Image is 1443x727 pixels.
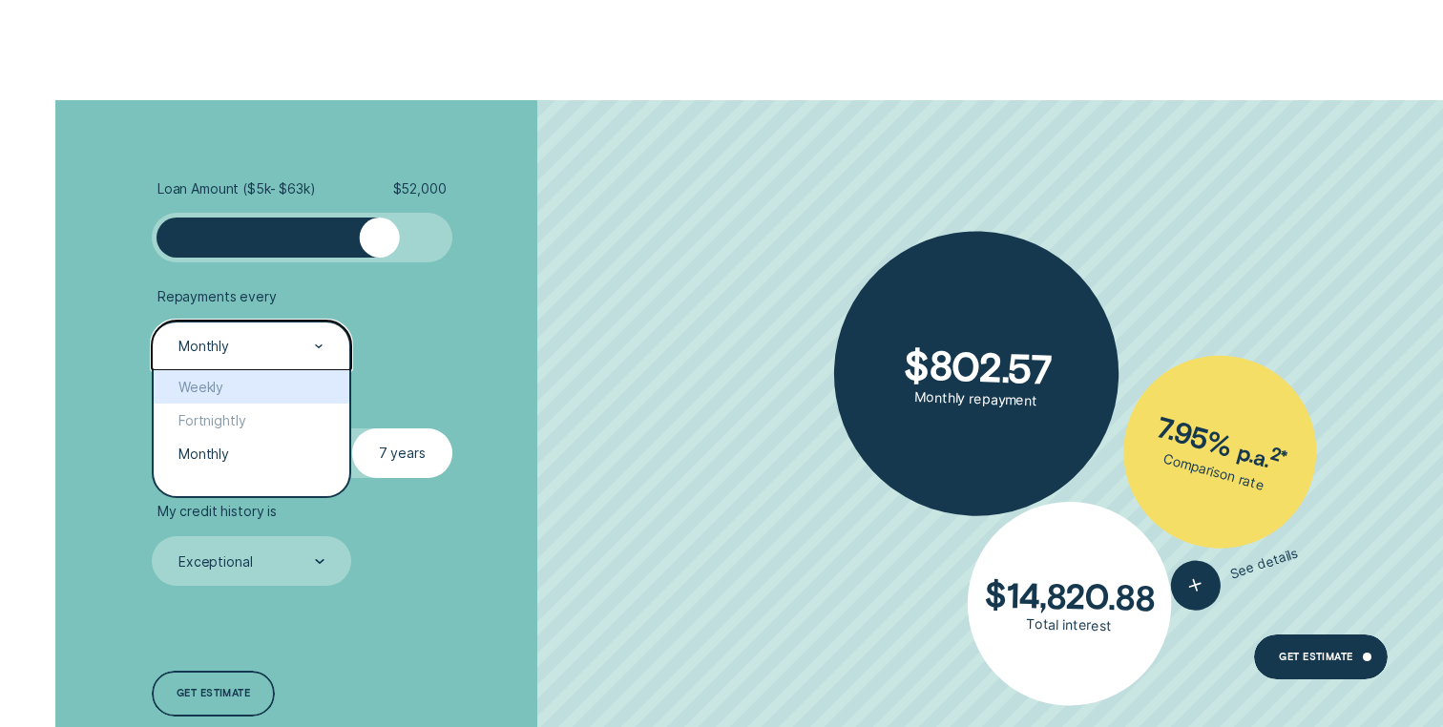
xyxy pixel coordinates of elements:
[1227,544,1299,581] span: See details
[352,428,452,479] label: 7 years
[154,437,349,470] div: Monthly
[152,671,276,716] a: Get estimate
[393,180,447,197] span: $ 52,000
[157,180,316,197] span: Loan Amount ( $5k - $63k )
[178,553,252,571] div: Exceptional
[157,288,277,305] span: Repayments every
[154,370,349,404] div: Weekly
[157,503,277,520] span: My credit history is
[178,338,229,355] div: Monthly
[1164,529,1304,616] button: See details
[1254,634,1388,679] a: Get Estimate
[154,404,349,437] div: Fortnightly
